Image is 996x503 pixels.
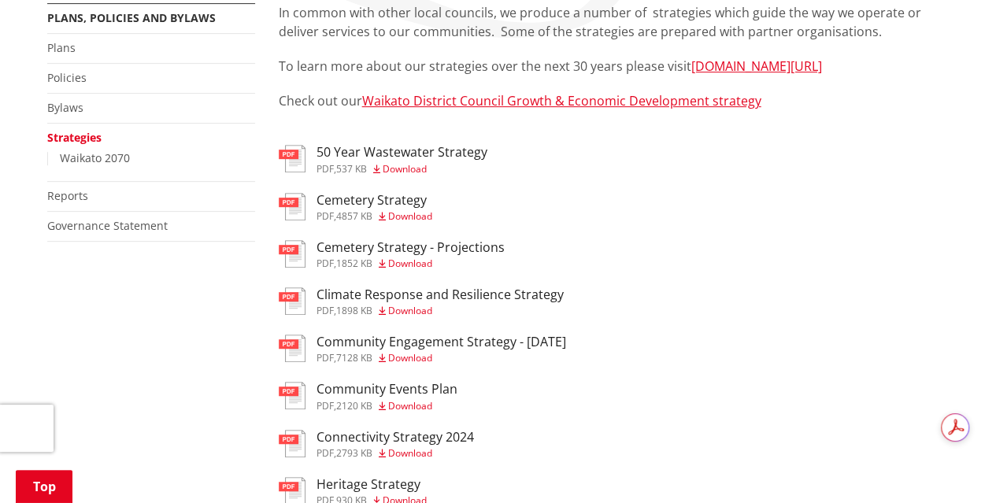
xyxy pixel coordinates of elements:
[336,446,372,460] span: 2793 KB
[317,257,334,270] span: pdf
[279,145,487,173] a: 50 Year Wastewater Strategy pdf,537 KB Download
[317,399,334,412] span: pdf
[336,209,372,223] span: 4857 KB
[317,304,334,317] span: pdf
[279,240,305,268] img: document-pdf.svg
[279,430,305,457] img: document-pdf.svg
[279,335,566,363] a: Community Engagement Strategy - [DATE] pdf,7128 KB Download
[60,150,130,165] a: Waikato 2070
[47,100,83,115] a: Bylaws
[336,162,367,176] span: 537 KB
[317,193,432,208] h3: Cemetery Strategy
[383,162,427,176] span: Download
[279,240,505,268] a: Cemetery Strategy - Projections pdf,1852 KB Download
[47,218,168,233] a: Governance Statement
[388,209,432,223] span: Download
[16,470,72,503] a: Top
[279,3,950,129] div: Check out our
[317,306,564,316] div: ,
[317,209,334,223] span: pdf
[279,287,305,315] img: document-pdf.svg
[47,40,76,55] a: Plans
[691,57,822,75] a: [DOMAIN_NAME][URL]
[279,3,950,41] p: In common with other local councils, we produce a number of strategies which guide the way we ope...
[317,401,457,411] div: ,
[317,382,457,397] h3: Community Events Plan
[279,57,950,76] p: To learn more about our strategies over the next 30 years please visit
[317,351,334,364] span: pdf
[336,399,372,412] span: 2120 KB
[279,145,305,172] img: document-pdf.svg
[47,10,216,25] a: Plans, policies and bylaws
[317,162,334,176] span: pdf
[317,449,474,458] div: ,
[388,257,432,270] span: Download
[317,477,427,492] h3: Heritage Strategy
[279,382,457,410] a: Community Events Plan pdf,2120 KB Download
[336,257,372,270] span: 1852 KB
[317,430,474,445] h3: Connectivity Strategy 2024
[388,446,432,460] span: Download
[279,193,305,220] img: document-pdf.svg
[317,335,566,350] h3: Community Engagement Strategy - [DATE]
[279,287,564,316] a: Climate Response and Resilience Strategy pdf,1898 KB Download
[279,335,305,362] img: document-pdf.svg
[317,287,564,302] h3: Climate Response and Resilience Strategy
[317,212,432,221] div: ,
[317,145,487,160] h3: 50 Year Wastewater Strategy
[362,92,761,109] a: Waikato District Council Growth & Economic Development strategy
[47,70,87,85] a: Policies
[317,259,505,268] div: ,
[279,193,432,221] a: Cemetery Strategy pdf,4857 KB Download
[336,304,372,317] span: 1898 KB
[47,130,102,145] a: Strategies
[388,399,432,412] span: Download
[388,304,432,317] span: Download
[317,446,334,460] span: pdf
[317,165,487,174] div: ,
[388,351,432,364] span: Download
[336,351,372,364] span: 7128 KB
[317,240,505,255] h3: Cemetery Strategy - Projections
[279,430,474,458] a: Connectivity Strategy 2024 pdf,2793 KB Download
[317,353,566,363] div: ,
[47,188,88,203] a: Reports
[279,382,305,409] img: document-pdf.svg
[924,437,980,494] iframe: Messenger Launcher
